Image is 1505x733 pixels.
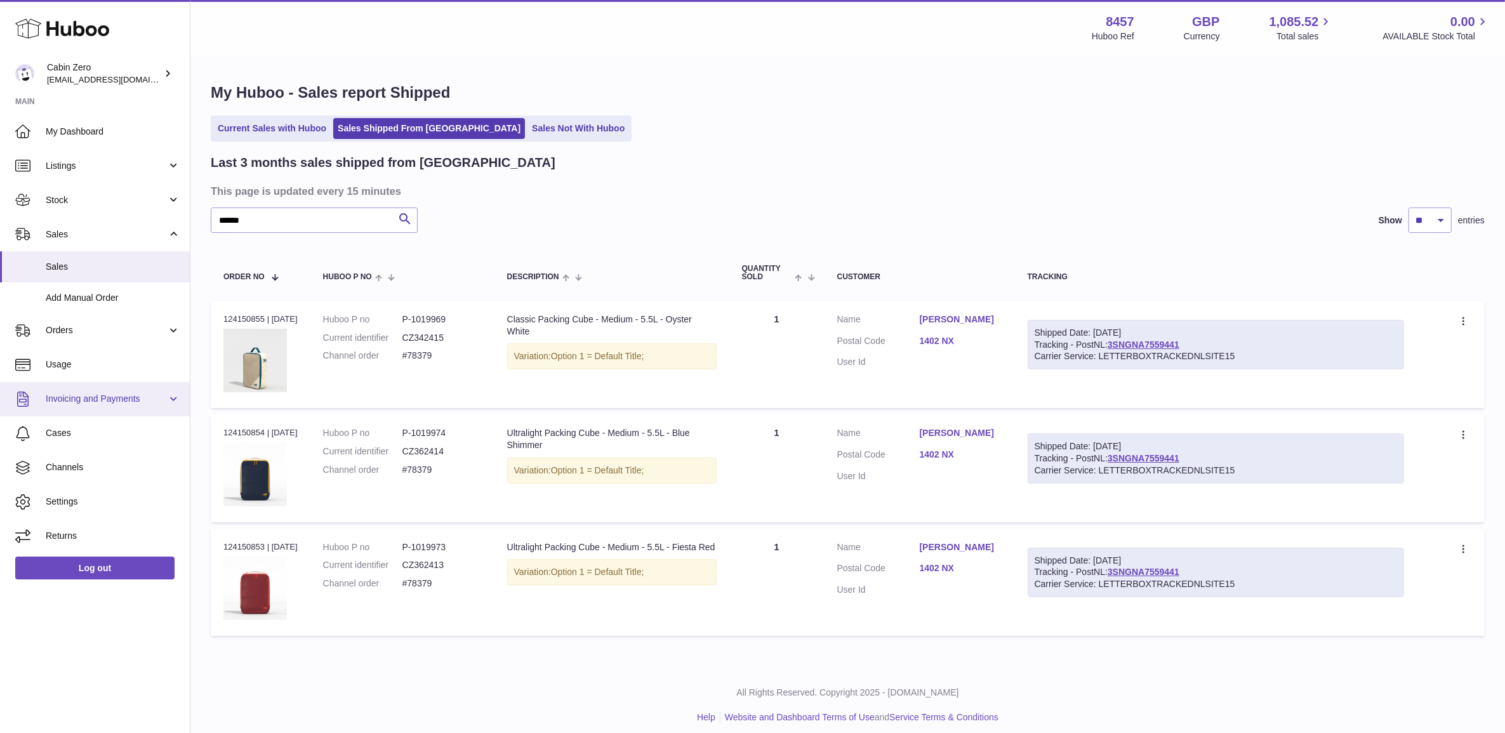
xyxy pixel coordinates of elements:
[837,356,920,368] dt: User Id
[223,541,298,553] div: 124150853 | [DATE]
[725,712,875,722] a: Website and Dashboard Terms of Use
[1108,340,1179,350] a: 3SNGNA7559441
[1035,578,1397,590] div: Carrier Service: LETTERBOXTRACKEDNLSITE15
[46,160,167,172] span: Listings
[402,541,482,553] dd: P-1019973
[1450,13,1475,30] span: 0.00
[46,393,167,405] span: Invoicing and Payments
[323,273,372,281] span: Huboo P no
[46,496,180,508] span: Settings
[1028,320,1404,370] div: Tracking - PostNL:
[1028,548,1404,598] div: Tracking - PostNL:
[920,562,1002,574] a: 1402 NX
[402,559,482,571] dd: CZ362413
[697,712,715,722] a: Help
[46,261,180,273] span: Sales
[333,118,525,139] a: Sales Shipped From [GEOGRAPHIC_DATA]
[729,529,825,636] td: 1
[323,350,402,362] dt: Channel order
[46,530,180,542] span: Returns
[920,541,1002,553] a: [PERSON_NAME]
[729,414,825,522] td: 1
[211,83,1485,103] h1: My Huboo - Sales report Shipped
[551,465,644,475] span: Option 1 = Default Title;
[223,427,298,439] div: 124150854 | [DATE]
[223,443,287,506] img: ULTRA-LIGHT-2024-M-WEB-Blue-Shimme-FRONT.jpg
[1458,215,1485,227] span: entries
[837,427,920,442] dt: Name
[507,458,717,484] div: Variation:
[837,449,920,464] dt: Postal Code
[211,154,555,171] h2: Last 3 months sales shipped from [GEOGRAPHIC_DATA]
[323,578,402,590] dt: Channel order
[1106,13,1134,30] strong: 8457
[837,584,920,596] dt: User Id
[47,62,161,86] div: Cabin Zero
[46,126,180,138] span: My Dashboard
[551,351,644,361] span: Option 1 = Default Title;
[46,461,180,473] span: Channels
[223,273,265,281] span: Order No
[211,184,1482,198] h3: This page is updated every 15 minutes
[729,301,825,408] td: 1
[837,470,920,482] dt: User Id
[1028,273,1404,281] div: Tracking
[323,446,402,458] dt: Current identifier
[46,292,180,304] span: Add Manual Order
[837,314,920,329] dt: Name
[223,557,287,620] img: ULTRA-LIGHT-2024-M-WEB-FIESTA-RED-FRONT.jpg
[1270,13,1334,43] a: 1,085.52 Total sales
[507,314,717,338] div: Classic Packing Cube - Medium - 5.5L - Oyster White
[46,194,167,206] span: Stock
[1035,465,1397,477] div: Carrier Service: LETTERBOXTRACKEDNLSITE15
[15,64,34,83] img: internalAdmin-8457@internal.huboo.com
[507,343,717,369] div: Variation:
[1035,350,1397,362] div: Carrier Service: LETTERBOXTRACKEDNLSITE15
[889,712,998,722] a: Service Terms & Conditions
[1028,433,1404,484] div: Tracking - PostNL:
[1382,13,1490,43] a: 0.00 AVAILABLE Stock Total
[527,118,629,139] a: Sales Not With Huboo
[1379,215,1402,227] label: Show
[46,359,180,371] span: Usage
[1276,30,1333,43] span: Total sales
[1035,327,1397,339] div: Shipped Date: [DATE]
[323,559,402,571] dt: Current identifier
[742,265,792,281] span: Quantity Sold
[213,118,331,139] a: Current Sales with Huboo
[507,559,717,585] div: Variation:
[402,350,482,362] dd: #78379
[402,464,482,476] dd: #78379
[920,427,1002,439] a: [PERSON_NAME]
[1035,555,1397,567] div: Shipped Date: [DATE]
[402,332,482,344] dd: CZ342415
[47,74,187,84] span: [EMAIL_ADDRESS][DOMAIN_NAME]
[15,557,175,579] a: Log out
[1382,30,1490,43] span: AVAILABLE Stock Total
[201,687,1495,699] p: All Rights Reserved. Copyright 2025 - [DOMAIN_NAME]
[837,562,920,578] dt: Postal Code
[507,273,559,281] span: Description
[46,427,180,439] span: Cases
[837,541,920,557] dt: Name
[507,541,717,553] div: Ultralight Packing Cube - Medium - 5.5L - Fiesta Red
[920,335,1002,347] a: 1402 NX
[1035,440,1397,452] div: Shipped Date: [DATE]
[551,567,644,577] span: Option 1 = Default Title;
[323,314,402,326] dt: Huboo P no
[837,335,920,350] dt: Postal Code
[323,332,402,344] dt: Current identifier
[223,329,287,392] img: CLASSIC-PACKING-CUBE-M-OYSTER-WHITE-3.4-FRONT.jpg
[1184,30,1220,43] div: Currency
[720,711,998,723] li: and
[323,427,402,439] dt: Huboo P no
[1270,13,1319,30] span: 1,085.52
[507,427,717,451] div: Ultralight Packing Cube - Medium - 5.5L - Blue Shimmer
[920,449,1002,461] a: 1402 NX
[1108,453,1179,463] a: 3SNGNA7559441
[402,314,482,326] dd: P-1019969
[46,324,167,336] span: Orders
[402,446,482,458] dd: CZ362414
[402,427,482,439] dd: P-1019974
[223,314,298,325] div: 124150855 | [DATE]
